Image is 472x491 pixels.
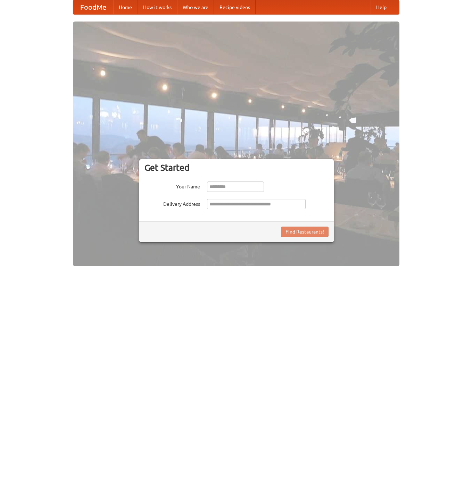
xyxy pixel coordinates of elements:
[214,0,256,14] a: Recipe videos
[281,227,329,237] button: Find Restaurants!
[144,181,200,190] label: Your Name
[177,0,214,14] a: Who we are
[138,0,177,14] a: How it works
[144,162,329,173] h3: Get Started
[113,0,138,14] a: Home
[73,0,113,14] a: FoodMe
[144,199,200,208] label: Delivery Address
[371,0,392,14] a: Help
